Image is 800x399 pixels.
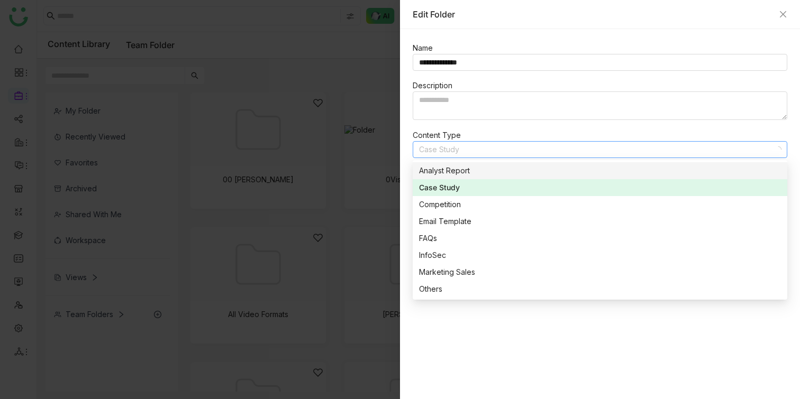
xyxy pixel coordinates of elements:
nz-option-item: Analyst Report [413,162,787,179]
nz-option-item: Email Template [413,213,787,230]
div: Analyst Report [419,165,781,177]
div: Email Template [419,216,781,227]
div: FAQs [419,233,781,244]
div: Competition [419,199,781,210]
div: Others [419,283,781,295]
nz-option-item: Persona [413,298,787,314]
nz-option-item: FAQs [413,230,787,247]
label: Name [413,42,438,54]
div: Edit Folder [413,8,774,20]
nz-option-item: InfoSec [413,247,787,264]
nz-option-item: Others [413,281,787,298]
label: Description [413,80,458,91]
div: InfoSec [419,249,781,261]
nz-option-item: Case Study [413,179,787,196]
button: Close [779,10,787,18]
div: Marketing Sales [419,266,781,278]
nz-select-item: Case Study [419,142,781,157]
div: Case Study [419,182,781,193]
label: Content Type [413,129,466,141]
nz-option-item: Marketing Sales [413,264,787,281]
nz-option-item: Competition [413,196,787,213]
